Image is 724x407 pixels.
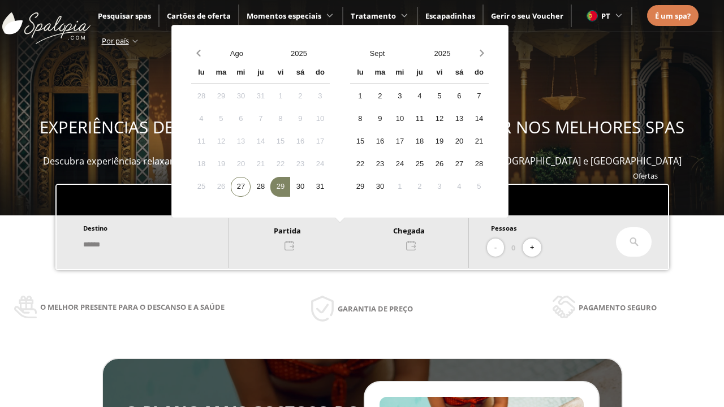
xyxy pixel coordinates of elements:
div: vi [429,63,449,83]
div: 10 [310,109,330,129]
div: 31 [251,86,270,106]
span: É um spa? [655,11,691,21]
div: 25 [191,177,211,197]
div: 4 [410,86,429,106]
div: 20 [231,154,251,174]
button: Open years overlay [410,44,475,63]
div: lu [191,63,211,83]
div: 10 [390,109,410,129]
div: ju [410,63,429,83]
div: 27 [449,154,469,174]
div: 21 [469,132,489,151]
div: 25 [410,154,429,174]
div: 11 [410,109,429,129]
div: vi [270,63,290,83]
div: 24 [390,154,410,174]
div: 19 [211,154,231,174]
span: Pagamento seguro [579,301,657,314]
div: 6 [449,86,469,106]
div: 8 [270,109,290,129]
div: 2 [370,86,390,106]
div: 22 [270,154,290,174]
button: Open months overlay [344,44,410,63]
div: 30 [290,177,310,197]
a: Cartões de oferta [167,11,231,21]
div: 23 [370,154,390,174]
div: 12 [211,132,231,151]
div: 29 [211,86,231,106]
div: 26 [211,177,231,197]
a: Gerir o seu Voucher [491,11,563,21]
button: Open months overlay [205,44,268,63]
div: 31 [310,177,330,197]
div: 1 [350,86,370,106]
span: Descubra experiências relaxantes, desfrute e ofereça momentos de bem-estar em mais de 400 spas em... [43,155,682,167]
div: Calendar wrapper [350,63,489,197]
div: 27 [231,177,251,197]
div: do [310,63,330,83]
div: 30 [231,86,251,106]
div: 16 [290,132,310,151]
div: 28 [191,86,211,106]
span: Garantia de preço [338,302,413,315]
div: 7 [251,109,270,129]
div: mi [390,63,410,83]
div: 2 [410,177,429,197]
div: ju [251,63,270,83]
a: Pesquisar spas [98,11,151,21]
div: 29 [270,177,290,197]
span: EXPERIÊNCIAS DE BEM-ESTAR PARA OFERECER E APROVEITAR NOS MELHORES SPAS [40,116,684,138]
div: 11 [191,132,211,151]
div: 5 [469,177,489,197]
div: 28 [469,154,489,174]
div: ma [370,63,390,83]
div: 13 [449,109,469,129]
div: 6 [231,109,251,129]
span: 0 [511,241,515,254]
div: 29 [350,177,370,197]
div: 30 [370,177,390,197]
div: 1 [390,177,410,197]
div: lu [350,63,370,83]
div: 12 [429,109,449,129]
div: 9 [290,109,310,129]
div: 4 [191,109,211,129]
button: + [523,239,541,257]
div: sá [290,63,310,83]
div: 8 [350,109,370,129]
div: Calendar days [350,86,489,197]
div: 2 [290,86,310,106]
div: 20 [449,132,469,151]
div: 21 [251,154,270,174]
span: Por país [102,36,129,46]
div: Calendar days [191,86,330,197]
button: Open years overlay [268,44,330,63]
div: 18 [410,132,429,151]
span: O melhor presente para o descanso e a saúde [40,301,225,313]
div: do [469,63,489,83]
button: - [487,239,504,257]
a: É um spa? [655,10,691,22]
div: Calendar wrapper [191,63,330,197]
div: 4 [449,177,469,197]
div: 14 [469,109,489,129]
div: 18 [191,154,211,174]
div: 14 [251,132,270,151]
div: 7 [469,86,489,106]
div: 5 [211,109,231,129]
div: 28 [251,177,270,197]
div: 5 [429,86,449,106]
div: 17 [390,132,410,151]
div: 3 [310,86,330,106]
div: 16 [370,132,390,151]
div: 9 [370,109,390,129]
div: mi [231,63,251,83]
a: Escapadinhas [425,11,475,21]
div: 23 [290,154,310,174]
div: 15 [350,132,370,151]
button: Next month [475,44,489,63]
